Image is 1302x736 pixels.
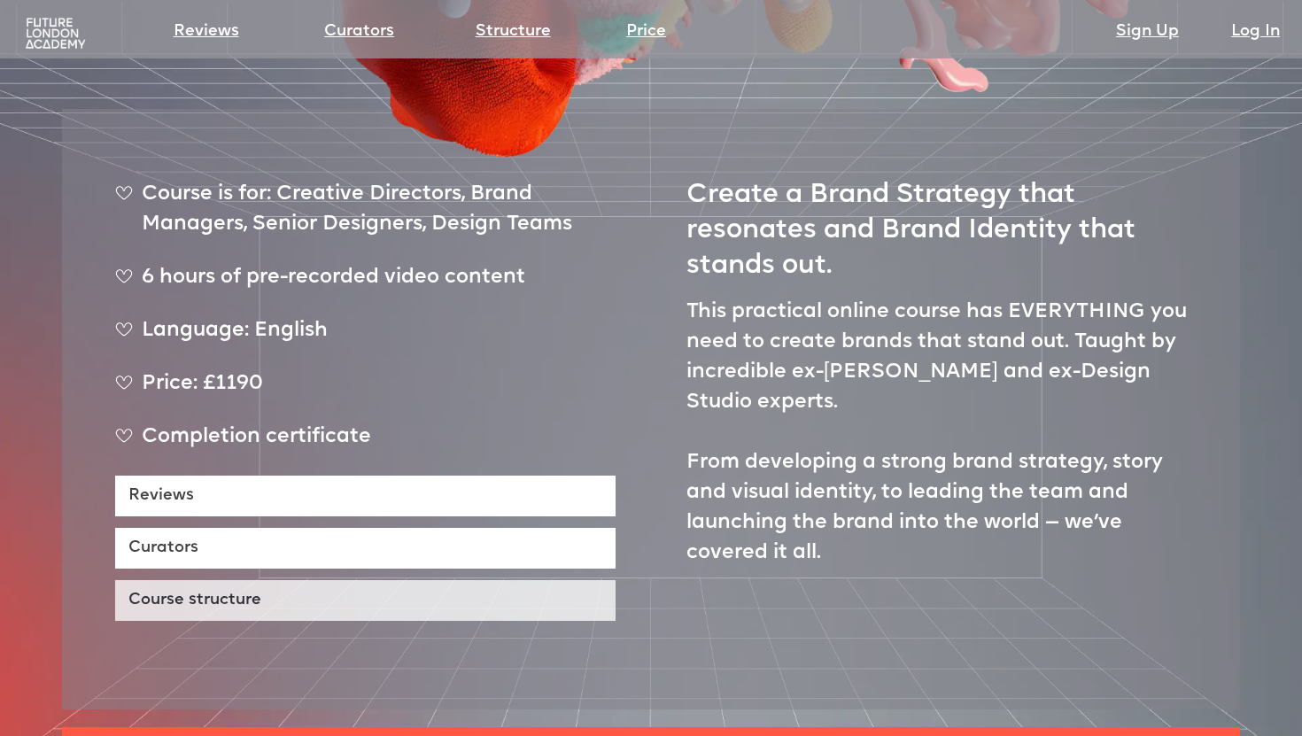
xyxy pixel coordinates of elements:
[115,369,616,414] div: Price: £1190
[324,19,394,44] a: Curators
[115,263,616,307] div: 6 hours of pre-recorded video content
[115,316,616,360] div: Language: English
[686,162,1187,284] h2: Create a Brand Strategy that resonates and Brand Identity that stands out.
[115,528,616,569] a: Curators
[626,19,666,44] a: Price
[476,19,551,44] a: Structure
[115,476,616,516] a: Reviews
[1231,19,1280,44] a: Log In
[686,298,1187,569] p: This practical online course has EVERYTHING you need to create brands that stand out. Taught by i...
[1116,19,1179,44] a: Sign Up
[115,422,616,467] div: Completion certificate
[174,19,239,44] a: Reviews
[115,180,616,254] div: Course is for: Creative Directors, Brand Managers, Senior Designers, Design Teams
[115,580,616,621] a: Course structure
